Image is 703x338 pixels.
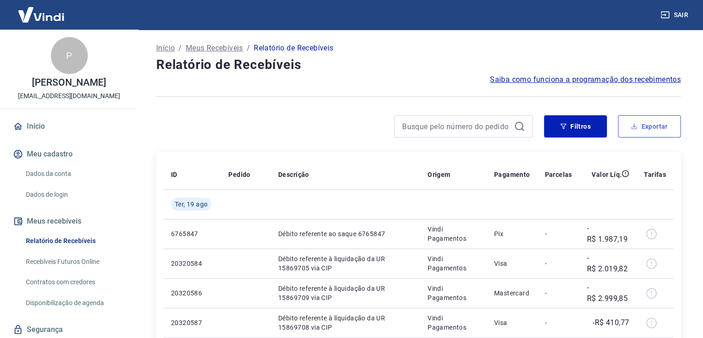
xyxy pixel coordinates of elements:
p: Débito referente à liquidação da UR 15869708 via CIP [278,313,413,332]
p: Vindi Pagamentos [428,313,479,332]
img: Vindi [11,0,71,29]
p: [PERSON_NAME] [32,78,106,88]
p: / [247,43,250,54]
p: Pix [494,229,530,238]
a: Meus Recebíveis [186,43,243,54]
p: - [545,259,572,268]
a: Dados da conta [22,164,127,183]
p: - [545,229,572,238]
button: Sair [659,6,692,24]
p: - [545,318,572,327]
p: 20320587 [171,318,214,327]
a: Início [11,116,127,137]
p: Valor Líq. [592,170,622,179]
p: Débito referente à liquidação da UR 15869709 via CIP [278,284,413,302]
a: Início [156,43,175,54]
p: Parcelas [545,170,572,179]
a: Dados de login [22,185,127,204]
p: Débito referente ao saque 6765847 [278,229,413,238]
p: Pedido [228,170,250,179]
p: Vindi Pagamentos [428,284,479,302]
p: Relatório de Recebíveis [254,43,333,54]
p: 20320584 [171,259,214,268]
p: Vindi Pagamentos [428,254,479,273]
h4: Relatório de Recebíveis [156,56,681,74]
button: Filtros [544,115,607,138]
p: -R$ 410,77 [593,317,629,328]
p: Visa [494,318,530,327]
a: Recebíveis Futuros Online [22,252,127,271]
button: Meus recebíveis [11,211,127,232]
p: Visa [494,259,530,268]
p: / [178,43,182,54]
a: Contratos com credores [22,273,127,292]
div: P [51,37,88,74]
a: Saiba como funciona a programação dos recebimentos [490,74,681,85]
p: -R$ 1.987,19 [587,223,629,245]
p: Tarifas [644,170,666,179]
span: Ter, 19 ago [175,200,208,209]
p: - [545,288,572,298]
input: Busque pelo número do pedido [402,119,510,133]
p: Pagamento [494,170,530,179]
p: Descrição [278,170,309,179]
p: [EMAIL_ADDRESS][DOMAIN_NAME] [18,91,120,101]
button: Meu cadastro [11,144,127,164]
p: Débito referente à liquidação da UR 15869705 via CIP [278,254,413,273]
a: Disponibilização de agenda [22,294,127,313]
p: Mastercard [494,288,530,298]
a: Relatório de Recebíveis [22,232,127,250]
p: 20320586 [171,288,214,298]
p: 6765847 [171,229,214,238]
p: -R$ 2.019,82 [587,252,629,275]
p: Origem [428,170,450,179]
p: Vindi Pagamentos [428,225,479,243]
p: -R$ 2.999,85 [587,282,629,304]
p: ID [171,170,177,179]
button: Exportar [618,115,681,138]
